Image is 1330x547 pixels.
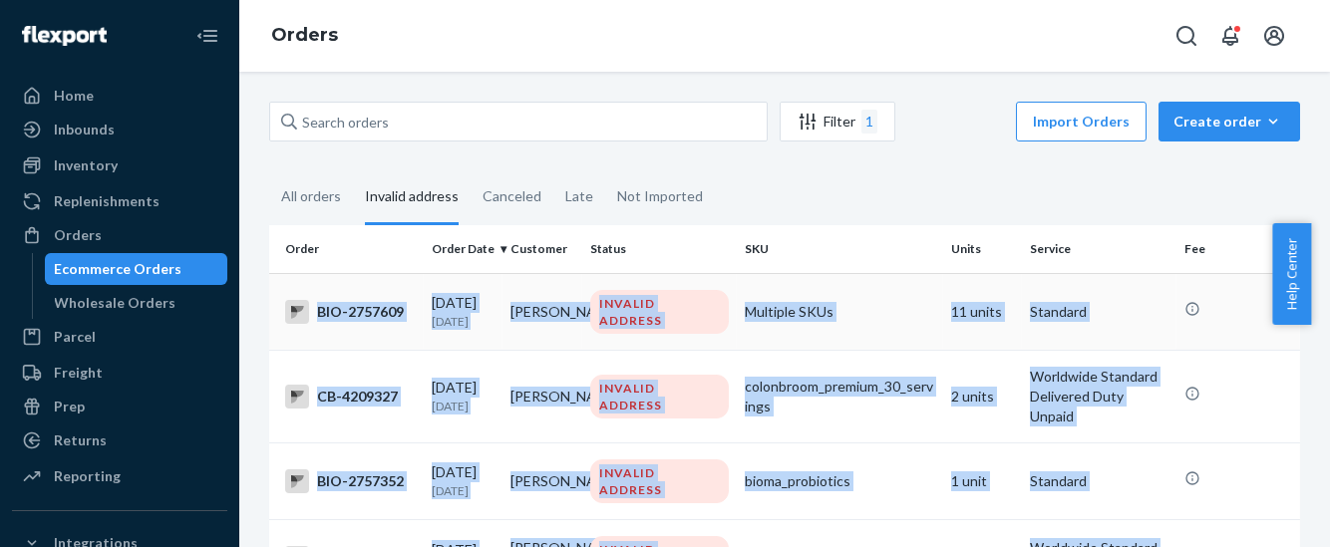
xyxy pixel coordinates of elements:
button: Import Orders [1016,102,1147,141]
th: Fee [1176,225,1300,273]
th: Order [269,225,424,273]
a: Reporting [12,460,227,492]
input: Search orders [269,102,768,141]
a: Inbounds [12,114,227,145]
a: Freight [12,357,227,389]
a: Inventory [12,149,227,181]
div: CB-4209327 [285,385,416,409]
div: Customer [510,240,573,257]
div: Replenishments [54,191,160,211]
div: bioma_probiotics [745,471,935,491]
div: BIO-2757609 [285,300,416,324]
td: [PERSON_NAME] [502,273,581,350]
p: Standard [1030,302,1168,322]
button: Filter [780,102,895,141]
a: Ecommerce Orders [45,253,228,285]
td: [PERSON_NAME] [502,442,581,519]
div: Inbounds [54,120,115,139]
div: Orders [54,225,102,245]
td: 2 units [943,350,1022,442]
div: Create order [1173,112,1285,132]
div: Prep [54,397,85,416]
div: All orders [281,170,341,222]
div: BIO-2757352 [285,469,416,493]
button: Close Navigation [187,16,227,56]
td: Multiple SKUs [737,273,943,350]
button: Open Search Box [1166,16,1206,56]
div: Filter [781,110,894,134]
div: Parcel [54,327,96,347]
div: INVALID ADDRESS [590,375,729,418]
button: Open notifications [1210,16,1250,56]
div: Home [54,86,94,106]
th: Order Date [424,225,502,273]
th: Status [582,225,737,273]
div: 1 [861,110,877,134]
p: Standard [1030,471,1168,491]
button: Open account menu [1254,16,1294,56]
a: Orders [271,24,338,46]
div: INVALID ADDRESS [590,459,729,503]
div: Inventory [54,155,118,175]
div: Canceled [483,170,541,222]
div: Late [565,170,593,222]
div: Invalid address [365,170,459,225]
img: Flexport logo [22,26,107,46]
td: 1 unit [943,442,1022,519]
div: [DATE] [432,462,495,499]
a: Orders [12,219,227,251]
div: INVALID ADDRESS [590,290,729,334]
td: [PERSON_NAME] [502,350,581,442]
div: Reporting [54,466,121,486]
div: Ecommerce Orders [55,259,182,279]
div: Returns [54,430,107,450]
a: Returns [12,424,227,456]
td: 11 units [943,273,1022,350]
p: [DATE] [432,313,495,330]
button: Create order [1159,102,1300,141]
p: Worldwide Standard Delivered Duty Unpaid [1030,367,1168,426]
a: Replenishments [12,185,227,217]
a: Home [12,80,227,112]
button: Help Center [1272,223,1311,325]
a: Parcel [12,321,227,353]
div: Freight [54,363,103,383]
th: Units [943,225,1022,273]
div: [DATE] [432,293,495,330]
div: Not Imported [617,170,703,222]
a: Prep [12,391,227,422]
div: Wholesale Orders [55,293,176,313]
p: [DATE] [432,398,495,414]
a: Wholesale Orders [45,287,228,319]
th: Service [1022,225,1176,273]
th: SKU [737,225,943,273]
ol: breadcrumbs [255,7,354,65]
div: [DATE] [432,378,495,414]
div: colonbroom_premium_30_servings [745,377,935,416]
p: [DATE] [432,482,495,499]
